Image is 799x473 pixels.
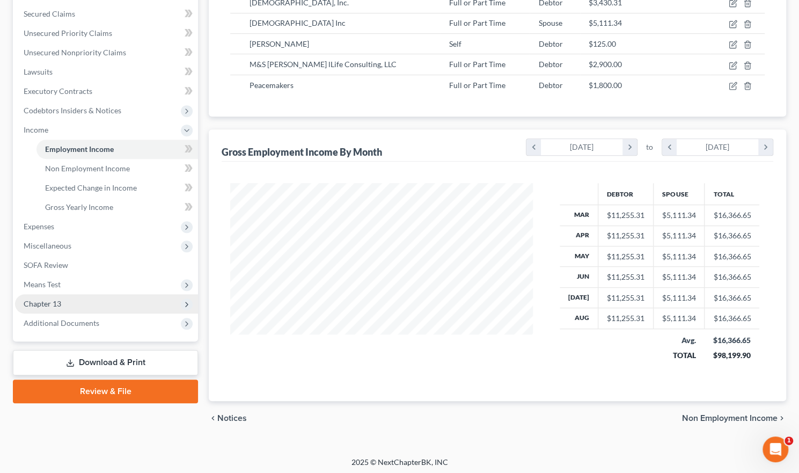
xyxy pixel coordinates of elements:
[250,81,294,90] span: Peacemakers
[662,335,696,346] div: Avg.
[560,246,598,267] th: May
[607,251,644,262] div: $11,255.31
[24,241,71,250] span: Miscellaneous
[662,139,677,155] i: chevron_left
[538,18,562,27] span: Spouse
[538,81,562,90] span: Debtor
[15,43,198,62] a: Unsecured Nonpriority Claims
[24,260,68,270] span: SOFA Review
[13,350,198,375] a: Download & Print
[36,178,198,198] a: Expected Change in Income
[24,222,54,231] span: Expenses
[24,67,53,76] span: Lawsuits
[538,39,562,48] span: Debtor
[209,414,247,423] button: chevron_left Notices
[785,436,793,445] span: 1
[763,436,788,462] iframe: Intercom live chat
[705,183,760,205] th: Total
[24,86,92,96] span: Executory Contracts
[705,267,760,287] td: $16,366.65
[662,350,696,361] div: TOTAL
[589,18,622,27] span: $5,111.34
[13,380,198,403] a: Review & File
[24,280,61,289] span: Means Test
[24,48,126,57] span: Unsecured Nonpriority Claims
[449,81,505,90] span: Full or Part Time
[589,60,622,69] span: $2,900.00
[538,60,562,69] span: Debtor
[250,18,346,27] span: [DEMOGRAPHIC_DATA] Inc
[682,414,778,423] span: Non Employment Income
[705,287,760,308] td: $16,366.65
[677,139,759,155] div: [DATE]
[45,202,113,212] span: Gross Yearly Income
[560,267,598,287] th: Jun
[15,62,198,82] a: Lawsuits
[36,159,198,178] a: Non Employment Income
[607,293,644,303] div: $11,255.31
[449,18,505,27] span: Full or Part Time
[24,28,112,38] span: Unsecured Priority Claims
[24,318,99,328] span: Additional Documents
[705,246,760,267] td: $16,366.65
[209,414,217,423] i: chevron_left
[662,210,695,221] div: $5,111.34
[45,183,137,192] span: Expected Change in Income
[622,139,637,155] i: chevron_right
[36,140,198,159] a: Employment Income
[598,183,654,205] th: Debtor
[45,164,130,173] span: Non Employment Income
[222,145,382,158] div: Gross Employment Income By Month
[682,414,786,423] button: Non Employment Income chevron_right
[15,82,198,101] a: Executory Contracts
[526,139,541,155] i: chevron_left
[560,287,598,308] th: [DATE]
[705,225,760,246] td: $16,366.65
[45,144,114,154] span: Employment Income
[217,414,247,423] span: Notices
[24,9,75,18] span: Secured Claims
[15,4,198,24] a: Secured Claims
[449,60,505,69] span: Full or Part Time
[607,313,644,324] div: $11,255.31
[560,225,598,246] th: Apr
[541,139,623,155] div: [DATE]
[713,350,751,361] div: $98,199.90
[654,183,705,205] th: Spouse
[646,142,653,152] span: to
[662,272,695,282] div: $5,111.34
[758,139,773,155] i: chevron_right
[15,24,198,43] a: Unsecured Priority Claims
[778,414,786,423] i: chevron_right
[662,251,695,262] div: $5,111.34
[607,230,644,241] div: $11,255.31
[705,205,760,225] td: $16,366.65
[15,256,198,275] a: SOFA Review
[250,39,309,48] span: [PERSON_NAME]
[24,125,48,134] span: Income
[713,335,751,346] div: $16,366.65
[589,81,622,90] span: $1,800.00
[662,230,695,241] div: $5,111.34
[24,106,121,115] span: Codebtors Insiders & Notices
[607,272,644,282] div: $11,255.31
[560,308,598,329] th: Aug
[560,205,598,225] th: Mar
[607,210,644,221] div: $11,255.31
[449,39,461,48] span: Self
[705,308,760,329] td: $16,366.65
[662,313,695,324] div: $5,111.34
[662,293,695,303] div: $5,111.34
[250,60,397,69] span: M&S [PERSON_NAME] lLife Consulting, LLC
[36,198,198,217] a: Gross Yearly Income
[24,299,61,308] span: Chapter 13
[589,39,616,48] span: $125.00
